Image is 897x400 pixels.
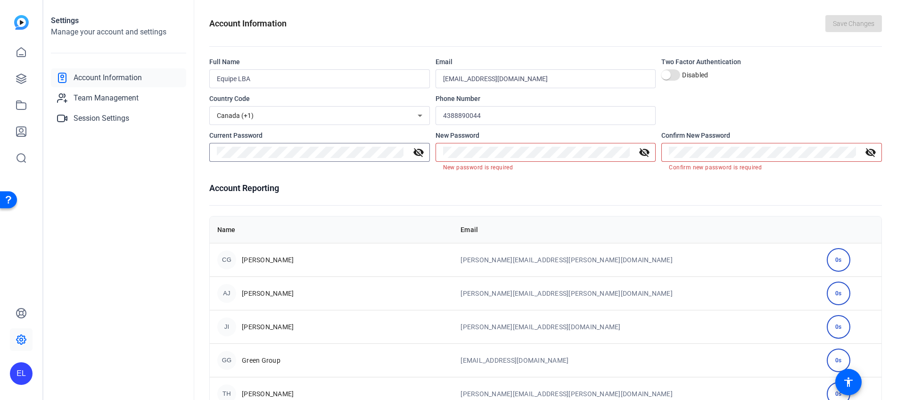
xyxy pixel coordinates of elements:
[242,322,294,332] span: [PERSON_NAME]
[14,15,29,30] img: blue-gradient.svg
[827,282,850,305] div: 0s
[436,57,656,67] div: Email
[217,112,254,119] span: Canada (+1)
[74,72,142,83] span: Account Information
[633,147,656,158] mat-icon: visibility_off
[436,131,656,140] div: New Password
[209,17,287,30] h1: Account Information
[443,73,649,84] input: Enter your email...
[51,15,186,26] h1: Settings
[680,70,708,80] label: Disabled
[209,94,430,103] div: Country Code
[453,276,819,310] td: [PERSON_NAME][EMAIL_ADDRESS][PERSON_NAME][DOMAIN_NAME]
[217,250,236,269] div: CG
[209,182,882,195] h1: Account Reporting
[407,147,430,158] mat-icon: visibility_off
[51,68,186,87] a: Account Information
[443,162,649,171] mat-error: New password is required
[242,289,294,298] span: [PERSON_NAME]
[209,131,430,140] div: Current Password
[217,284,236,303] div: AJ
[217,73,422,84] input: Enter your name...
[669,162,874,171] mat-error: Confirm new password is required
[453,310,819,343] td: [PERSON_NAME][EMAIL_ADDRESS][DOMAIN_NAME]
[74,92,139,104] span: Team Management
[209,57,430,67] div: Full Name
[217,351,236,370] div: GG
[453,243,819,276] td: [PERSON_NAME][EMAIL_ADDRESS][PERSON_NAME][DOMAIN_NAME]
[859,147,882,158] mat-icon: visibility_off
[51,89,186,108] a: Team Management
[827,315,850,339] div: 0s
[242,356,280,365] span: Green Group
[661,131,882,140] div: Confirm New Password
[827,349,850,372] div: 0s
[453,217,819,243] th: Email
[843,376,854,388] mat-icon: accessibility
[436,94,656,103] div: Phone Number
[51,26,186,38] h2: Manage your account and settings
[51,109,186,128] a: Session Settings
[827,248,850,272] div: 0s
[242,255,294,265] span: [PERSON_NAME]
[453,343,819,377] td: [EMAIL_ADDRESS][DOMAIN_NAME]
[217,317,236,336] div: JI
[242,389,294,399] span: [PERSON_NAME]
[443,110,649,121] input: Enter your phone number...
[661,57,882,67] div: Two Factor Authentication
[10,362,33,385] div: EL
[210,217,453,243] th: Name
[74,113,129,124] span: Session Settings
